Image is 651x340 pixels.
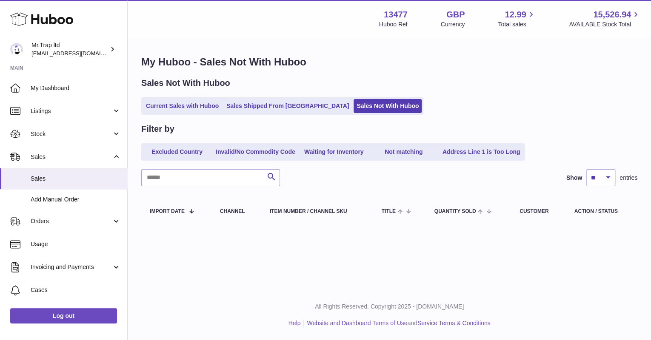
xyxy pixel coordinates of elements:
[569,9,641,28] a: 15,526.94 AVAILABLE Stock Total
[370,145,438,159] a: Not matching
[384,9,408,20] strong: 13477
[593,9,631,20] span: 15,526.94
[141,77,230,89] h2: Sales Not With Huboo
[31,50,125,57] span: [EMAIL_ADDRESS][DOMAIN_NAME]
[569,20,641,28] span: AVAILABLE Stock Total
[31,84,121,92] span: My Dashboard
[10,308,117,323] a: Log out
[134,303,644,311] p: All Rights Reserved. Copyright 2025 - [DOMAIN_NAME]
[434,209,476,214] span: Quantity Sold
[498,9,536,28] a: 12.99 Total sales
[417,320,491,326] a: Service Terms & Conditions
[31,195,121,204] span: Add Manual Order
[574,209,629,214] div: Action / Status
[31,153,112,161] span: Sales
[354,99,422,113] a: Sales Not With Huboo
[141,123,174,135] h2: Filter by
[150,209,185,214] span: Import date
[270,209,365,214] div: Item Number / Channel SKU
[566,174,582,182] label: Show
[10,43,23,56] img: office@grabacz.eu
[498,20,536,28] span: Total sales
[307,320,407,326] a: Website and Dashboard Terms of Use
[31,175,121,183] span: Sales
[31,263,112,271] span: Invoicing and Payments
[143,99,222,113] a: Current Sales with Huboo
[220,209,253,214] div: Channel
[31,240,121,248] span: Usage
[31,286,121,294] span: Cases
[223,99,352,113] a: Sales Shipped From [GEOGRAPHIC_DATA]
[520,209,557,214] div: Customer
[31,217,112,225] span: Orders
[440,145,523,159] a: Address Line 1 is Too Long
[31,41,108,57] div: Mr.Trap ltd
[141,55,637,69] h1: My Huboo - Sales Not With Huboo
[382,209,396,214] span: Title
[379,20,408,28] div: Huboo Ref
[213,145,298,159] a: Invalid/No Commodity Code
[31,107,112,115] span: Listings
[304,319,490,327] li: and
[31,130,112,138] span: Stock
[446,9,465,20] strong: GBP
[441,20,465,28] div: Currency
[143,145,211,159] a: Excluded Country
[505,9,526,20] span: 12.99
[288,320,301,326] a: Help
[300,145,368,159] a: Waiting for Inventory
[620,174,637,182] span: entries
